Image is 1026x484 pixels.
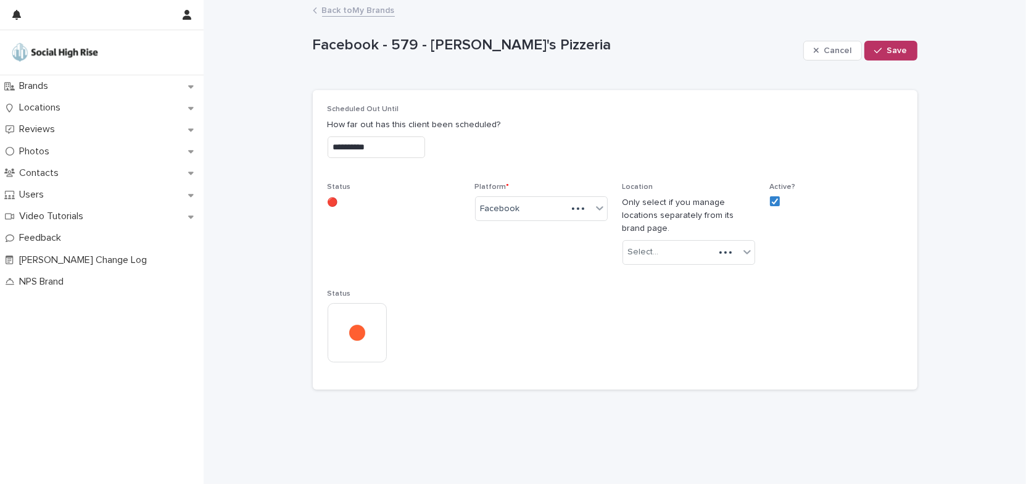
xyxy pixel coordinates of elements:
a: Back toMy Brands [322,2,395,17]
div: Select... [628,246,659,259]
span: Cancel [824,46,851,55]
span: Save [887,46,908,55]
p: Reviews [14,123,65,135]
span: Scheduled Out Until [328,106,399,113]
p: Contacts [14,167,68,179]
span: Location [623,183,653,191]
span: Status [328,183,351,191]
p: [PERSON_NAME] Change Log [14,254,157,266]
p: NPS Brand [14,276,73,288]
button: Cancel [803,41,863,60]
p: Brands [14,80,58,92]
span: Platform [475,183,510,191]
p: Facebook - 579 - [PERSON_NAME]'s Pizzeria [313,36,798,54]
p: Only select if you manage locations separately from its brand page. [623,196,755,235]
button: Save [864,41,917,60]
p: How far out has this client been scheduled? [328,119,903,131]
p: 🔴 [328,196,460,209]
p: Photos [14,146,59,157]
img: o5DnuTxEQV6sW9jFYBBf [10,40,100,65]
span: Status [328,290,351,298]
span: Active? [770,183,796,191]
span: Facebook [481,202,520,215]
p: Video Tutorials [14,211,93,222]
p: Locations [14,102,70,114]
p: Users [14,189,54,201]
p: Feedback [14,232,71,244]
